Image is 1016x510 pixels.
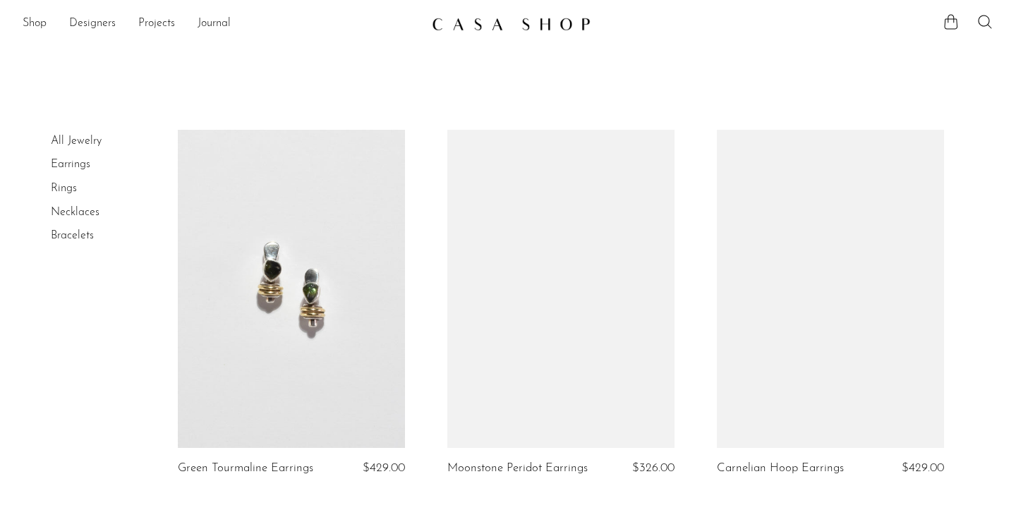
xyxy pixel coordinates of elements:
ul: NEW HEADER MENU [23,12,421,36]
a: Necklaces [51,207,99,218]
a: Shop [23,15,47,33]
a: Carnelian Hoop Earrings [717,462,844,475]
a: Designers [69,15,116,33]
a: Journal [198,15,231,33]
a: Earrings [51,159,90,170]
span: $429.00 [363,462,405,474]
a: Rings [51,183,77,194]
a: Moonstone Peridot Earrings [447,462,588,475]
span: $429.00 [902,462,944,474]
a: Green Tourmaline Earrings [178,462,313,475]
a: All Jewelry [51,135,102,147]
span: $326.00 [632,462,675,474]
a: Bracelets [51,230,94,241]
nav: Desktop navigation [23,12,421,36]
a: Projects [138,15,175,33]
